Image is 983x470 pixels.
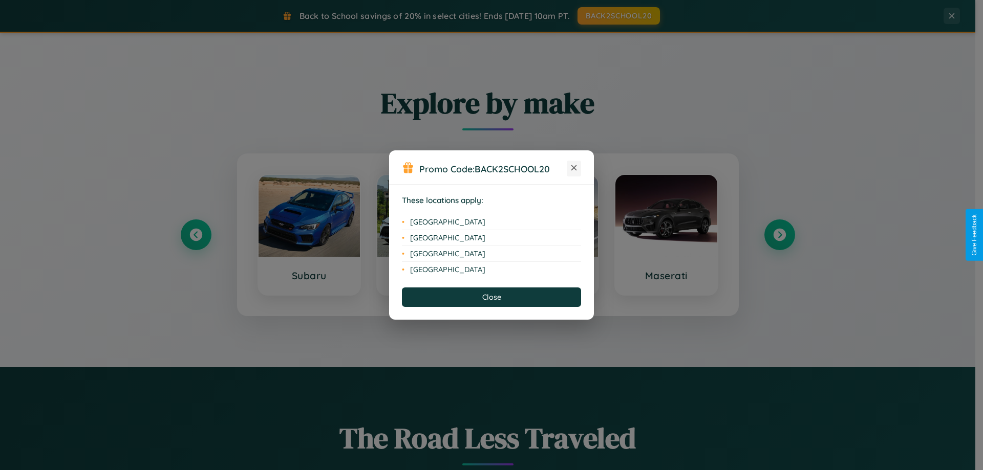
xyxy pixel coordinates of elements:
[475,163,550,174] b: BACK2SCHOOL20
[402,262,581,277] li: [GEOGRAPHIC_DATA]
[971,214,978,256] div: Give Feedback
[402,214,581,230] li: [GEOGRAPHIC_DATA]
[402,287,581,307] button: Close
[402,230,581,246] li: [GEOGRAPHIC_DATA]
[402,246,581,262] li: [GEOGRAPHIC_DATA]
[419,163,567,174] h3: Promo Code:
[402,195,483,205] strong: These locations apply:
